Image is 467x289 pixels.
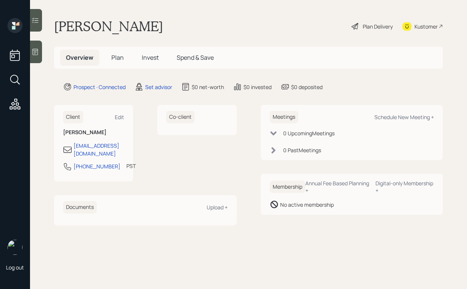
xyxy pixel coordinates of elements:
div: 0 Past Meeting s [283,146,321,154]
h6: Co-client [166,111,195,123]
div: Set advisor [145,83,172,91]
h6: Documents [63,201,97,213]
h6: Client [63,111,83,123]
div: [PHONE_NUMBER] [74,162,120,170]
div: Digital-only Membership + [375,180,434,194]
h6: Meetings [270,111,298,123]
h1: [PERSON_NAME] [54,18,163,35]
div: $0 invested [243,83,272,91]
div: Prospect · Connected [74,83,126,91]
div: Log out [6,264,24,271]
div: 0 Upcoming Meeting s [283,129,335,137]
div: Edit [115,113,124,121]
span: Invest [142,53,159,62]
div: [EMAIL_ADDRESS][DOMAIN_NAME] [74,142,124,157]
div: No active membership [280,201,334,209]
div: $0 net-worth [192,83,224,91]
div: Upload + [207,204,228,211]
span: Spend & Save [177,53,214,62]
div: Annual Fee Based Planning + [305,180,369,194]
div: PST [126,162,136,170]
h6: Membership [270,181,305,193]
span: Plan [111,53,124,62]
div: Schedule New Meeting + [374,113,434,121]
span: Overview [66,53,93,62]
img: robby-grisanti-headshot.png [8,240,23,255]
div: Kustomer [414,23,438,30]
h6: [PERSON_NAME] [63,129,124,136]
div: Plan Delivery [363,23,393,30]
div: $0 deposited [291,83,323,91]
